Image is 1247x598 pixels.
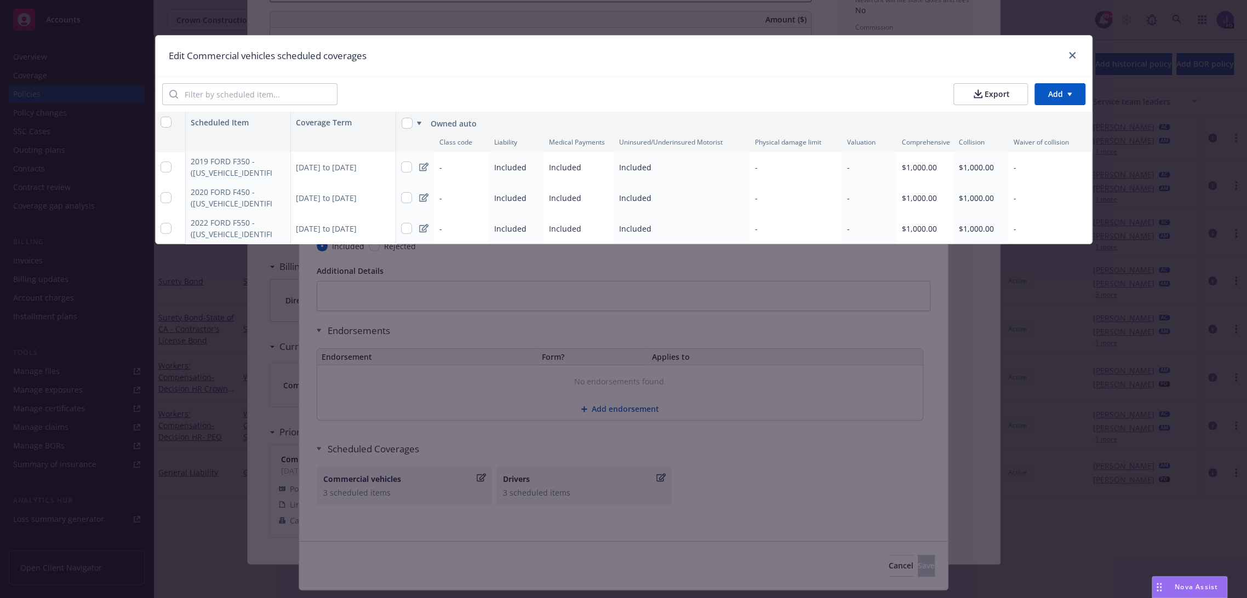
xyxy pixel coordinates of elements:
span: Included [549,223,581,234]
span: Included [619,193,651,203]
button: Resize column [612,132,615,152]
span: - [439,223,442,234]
div: Medical Payments [544,132,614,152]
div: Drag to move [1152,577,1166,597]
div: Class code [434,132,489,152]
span: - [439,162,442,173]
div: Liability [489,132,544,152]
button: Resize column [542,132,545,152]
input: Select all [402,118,413,129]
div: Physical damage limit [750,132,842,152]
button: Nova Assist [1152,576,1227,598]
div: [DATE] to [DATE] [291,182,396,213]
div: Owned auto [431,118,1066,129]
span: Included [619,162,651,173]
div: Uninsured/Underinsured Motorist [614,132,750,152]
div: [DATE] to [DATE] [291,213,396,244]
div: 2019 FORD F350 - (1FDRF3GT1KEC16500) [191,156,273,179]
input: Select [401,192,412,203]
div: [DATE] to [DATE] [291,152,396,182]
span: Included [619,223,651,234]
button: Resize column [748,132,751,152]
input: Filter by scheduled item... [178,84,337,105]
button: Resize column [394,132,397,152]
input: Select [401,162,412,173]
span: - [439,193,442,203]
span: Included [494,193,527,203]
div: 2020 FORD F450 - (1FDUF4GN2LDA05007) [191,186,273,209]
span: Nova Assist [1175,582,1218,591]
button: Resize column [289,132,292,152]
span: - [755,162,758,173]
div: Coverage Term [291,112,396,132]
h1: Edit Commercial vehicles scheduled coverages [169,49,367,63]
div: Scheduled Item [186,112,291,132]
div: 2022 FORD F550 - (1FD0W5HT0NEE52398) [191,217,273,240]
input: Select [401,223,412,234]
span: Included [549,162,581,173]
span: Included [494,162,527,173]
span: - [755,223,758,234]
span: Included [549,193,581,203]
span: - [755,192,758,204]
button: Resize column [487,132,490,152]
span: Included [494,223,527,234]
